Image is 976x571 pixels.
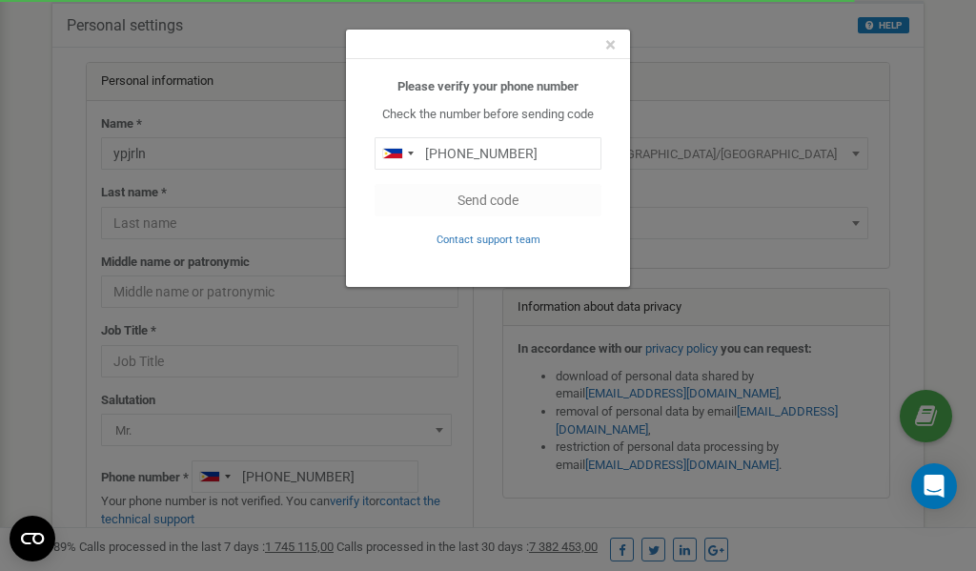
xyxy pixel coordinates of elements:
a: Contact support team [437,232,540,246]
b: Please verify your phone number [397,79,579,93]
input: 0905 123 4567 [375,137,601,170]
p: Check the number before sending code [375,106,601,124]
button: Close [605,35,616,55]
span: × [605,33,616,56]
button: Open CMP widget [10,516,55,561]
div: Telephone country code [376,138,419,169]
div: Open Intercom Messenger [911,463,957,509]
button: Send code [375,184,601,216]
small: Contact support team [437,234,540,246]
